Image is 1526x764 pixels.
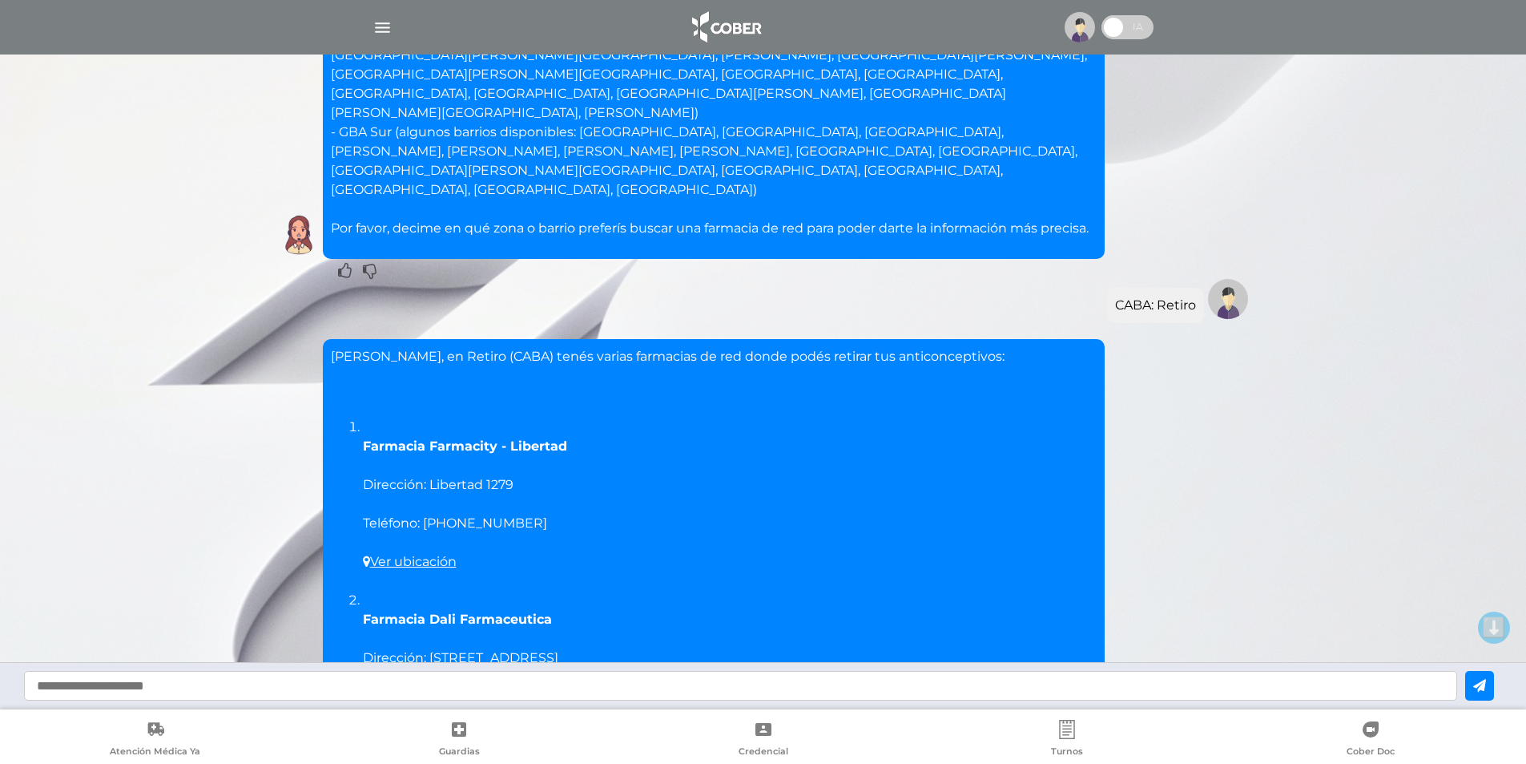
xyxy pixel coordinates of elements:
[439,746,480,760] span: Guardias
[363,554,457,569] a: Ver ubicación
[363,418,1097,572] li: Dirección: Libertad 1279 Teléfono: [PHONE_NUMBER]
[1051,746,1083,760] span: Turnos
[110,746,200,760] span: Atención Médica Ya
[1219,720,1523,761] a: Cober Doc
[1478,612,1510,644] button: ⬇️
[3,720,307,761] a: Atención Médica Ya
[372,18,393,38] img: Cober_menu-lines-white.svg
[331,347,1097,386] p: [PERSON_NAME], en Retiro (CABA) tenés varias farmacias de red donde podés retirar tus anticoncept...
[307,720,610,761] a: Guardias
[363,612,552,627] strong: Farmacia Dali Farmaceutica
[1115,296,1196,315] div: CABA: Retiro
[363,591,1097,745] li: Dirección: [STREET_ADDRESS] Teléfono: [PHONE_NUMBER]
[1065,12,1095,42] img: profile-placeholder.svg
[683,8,767,46] img: logo_cober_home-white.png
[915,720,1218,761] a: Turnos
[279,215,319,255] img: Cober IA
[739,746,788,760] span: Credencial
[1347,746,1395,760] span: Cober Doc
[363,439,567,454] strong: Farmacia Farmacity - Libertad
[1208,279,1248,319] img: Tu imagen
[611,720,915,761] a: Credencial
